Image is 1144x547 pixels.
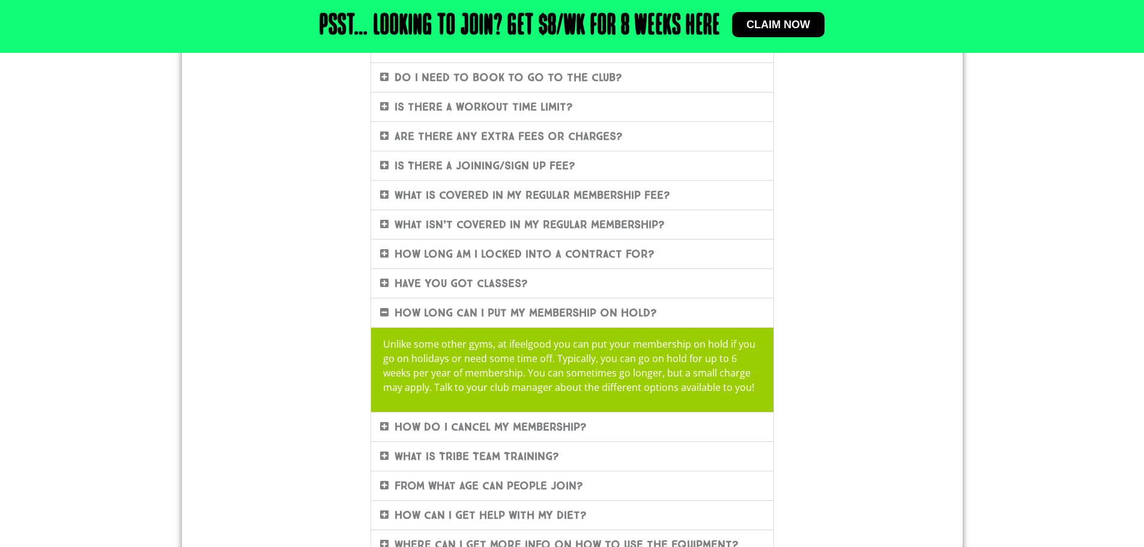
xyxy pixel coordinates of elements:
a: From what age can people join? [395,479,583,492]
a: How long am I locked into a contract for? [395,247,655,261]
div: How long can I put my membership on hold? [371,327,773,412]
a: What is Tribe Team Training? [395,450,559,463]
div: From what age can people join? [371,471,773,500]
a: What is covered in my regular membership fee? [395,189,670,202]
a: How long can I put my membership on hold? [395,306,657,319]
div: What is covered in my regular membership fee? [371,181,773,210]
div: What is Tribe Team Training? [371,442,773,471]
div: Do I need to book to go to the club? [371,63,773,92]
div: Is There A Joining/Sign Up Fee? [371,151,773,180]
div: Is there a workout time limit? [371,92,773,121]
div: What isn’t covered in my regular membership? [371,210,773,239]
a: What isn’t covered in my regular membership? [395,218,665,231]
a: How do I cancel my membership? [395,420,587,434]
a: Are there any extra fees or charges? [395,130,623,143]
a: Do I need to book to go to the club? [395,71,622,84]
div: Have you got classes? [371,269,773,298]
a: Is There A Joining/Sign Up Fee? [395,159,575,172]
a: Is there a workout time limit? [395,100,573,113]
div: How long am I locked into a contract for? [371,240,773,268]
h2: Psst… Looking to join? Get $8/wk for 8 weeks here [319,12,720,41]
div: How can I get help with my diet? [371,501,773,530]
div: How do I cancel my membership? [371,413,773,441]
a: Have you got classes? [395,277,528,290]
p: Unlike some other gyms, at ifeelgood you can put your membership on hold if you go on holidays or... [383,337,761,394]
a: Claim now [732,12,825,37]
div: How long can I put my membership on hold? [371,298,773,327]
span: Claim now [746,19,810,30]
div: Are there any extra fees or charges? [371,122,773,151]
a: How can I get help with my diet? [395,509,587,522]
